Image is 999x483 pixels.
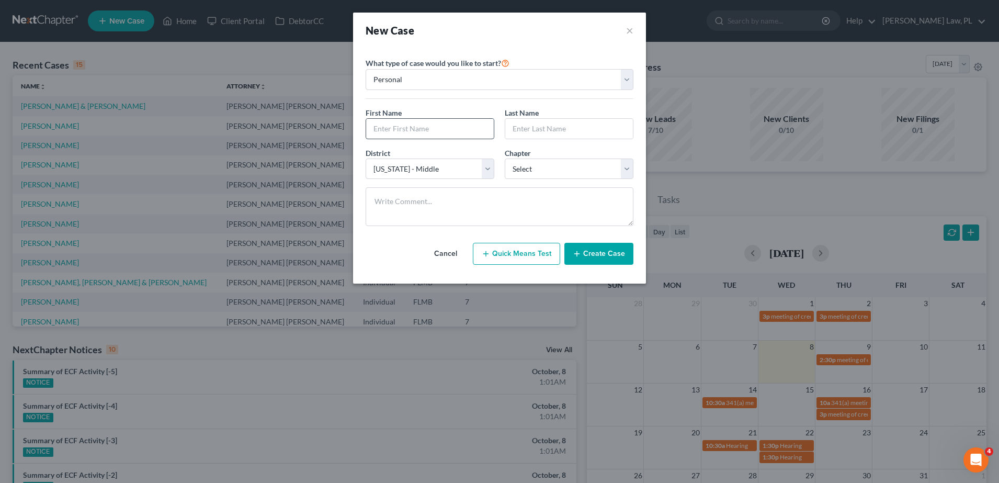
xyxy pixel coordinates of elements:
[985,447,993,456] span: 4
[564,243,633,265] button: Create Case
[505,119,633,139] input: Enter Last Name
[366,119,494,139] input: Enter First Name
[473,243,560,265] button: Quick Means Test
[505,149,531,158] span: Chapter
[626,23,633,38] button: ×
[366,149,390,158] span: District
[505,108,539,117] span: Last Name
[366,108,402,117] span: First Name
[423,243,469,264] button: Cancel
[963,447,989,473] iframe: Intercom live chat
[366,57,509,69] label: What type of case would you like to start?
[366,24,414,37] strong: New Case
